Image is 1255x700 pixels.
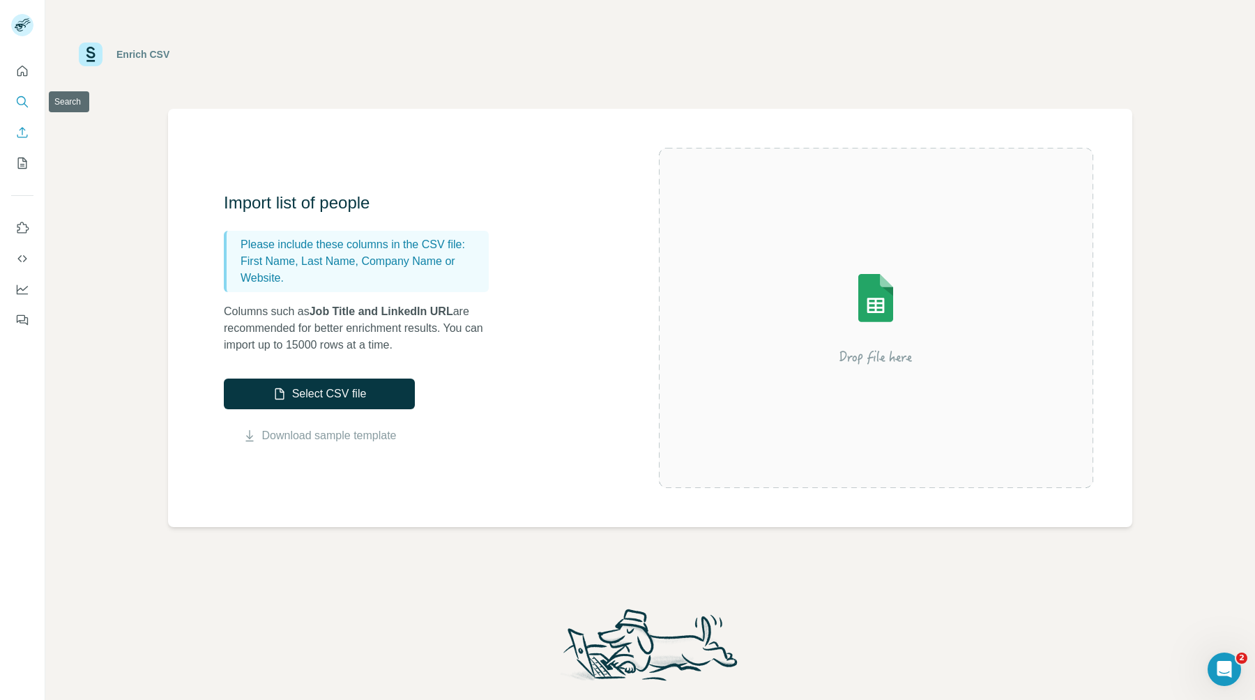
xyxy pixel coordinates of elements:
button: Dashboard [11,277,33,302]
span: 2 [1236,653,1247,664]
h3: Import list of people [224,192,503,214]
img: Surfe Logo [79,43,102,66]
button: Search [11,89,33,114]
button: Quick start [11,59,33,84]
div: Enrich CSV [116,47,169,61]
span: Job Title and LinkedIn URL [310,305,453,317]
p: Please include these columns in the CSV file: [241,236,483,253]
button: Use Surfe API [11,246,33,271]
a: Download sample template [262,427,397,444]
button: Select CSV file [224,379,415,409]
p: First Name, Last Name, Company Name or Website. [241,253,483,287]
p: Columns such as are recommended for better enrichment results. You can import up to 15000 rows at... [224,303,503,353]
button: Feedback [11,307,33,333]
button: Download sample template [224,427,415,444]
button: Enrich CSV [11,120,33,145]
img: Surfe Mascot Illustration [550,605,751,694]
img: Surfe Illustration - Drop file here or select below [750,234,1001,402]
iframe: Intercom live chat [1208,653,1241,686]
button: My lists [11,151,33,176]
button: Use Surfe on LinkedIn [11,215,33,241]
